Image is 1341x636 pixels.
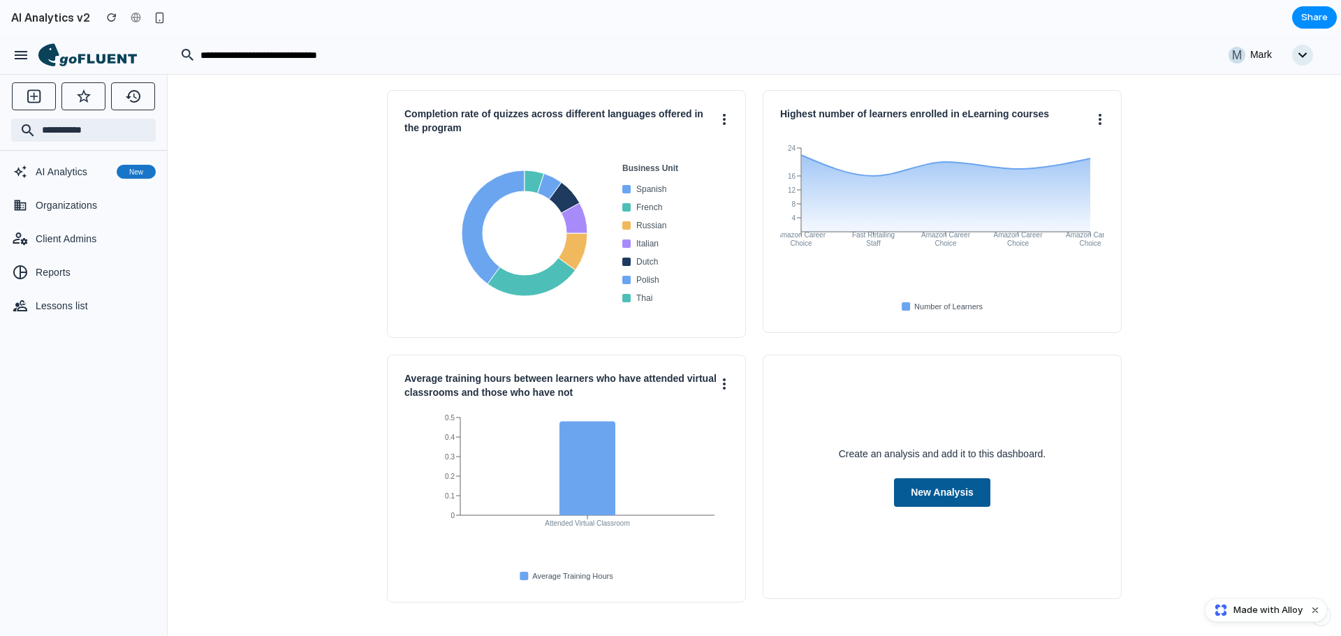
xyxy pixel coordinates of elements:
[6,9,90,26] h2: AI Analytics v2
[1292,6,1337,29] button: Share
[1307,602,1324,619] button: Dismiss watermark
[1233,603,1303,617] span: Made with Alloy
[1206,603,1304,617] a: Made with Alloy
[1301,10,1328,24] span: Share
